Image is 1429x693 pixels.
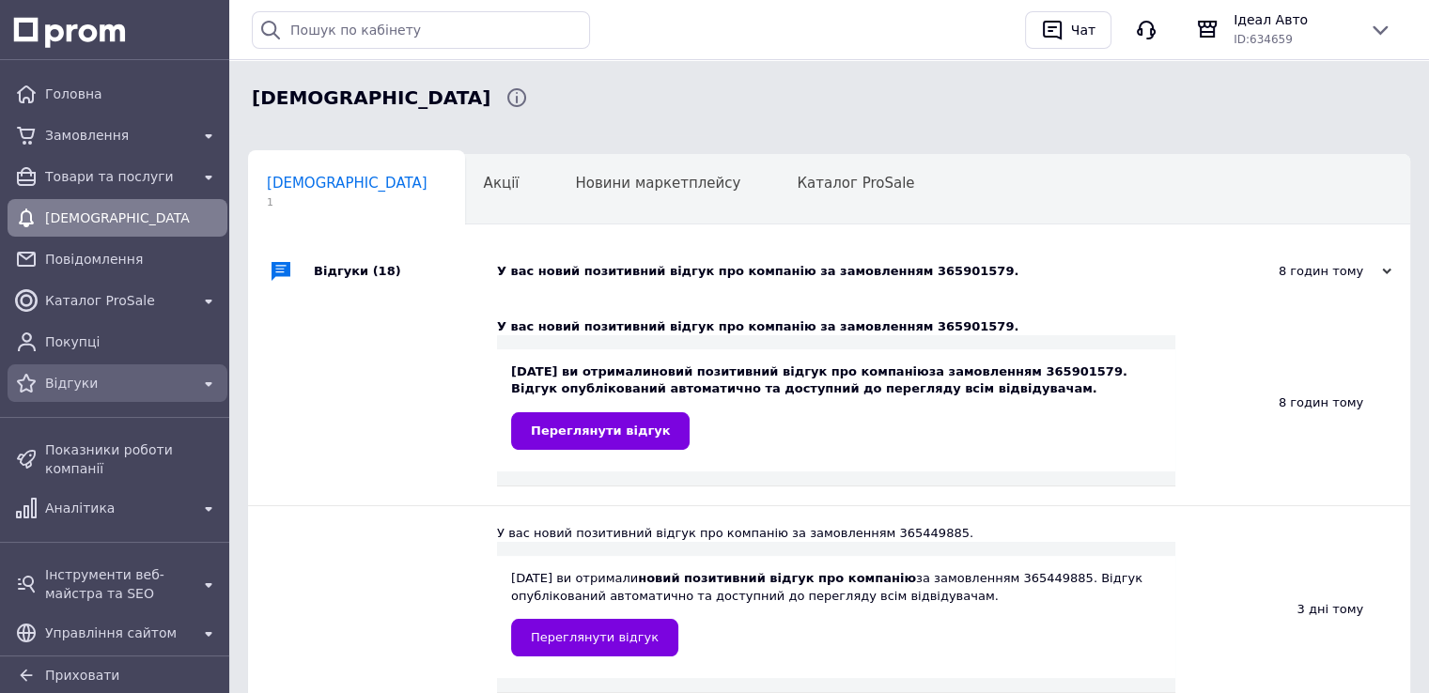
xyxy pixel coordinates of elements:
[314,243,497,300] div: Відгуки
[1204,263,1391,280] div: 8 годин тому
[45,624,190,642] span: Управління сайтом
[1025,11,1111,49] button: Чат
[1067,16,1099,44] div: Чат
[45,167,190,186] span: Товари та послуги
[511,570,1161,655] div: [DATE] ви отримали за замовленням 365449885. Відгук опублікований автоматично та доступний до пер...
[45,374,190,393] span: Відгуки
[45,250,220,269] span: Повідомлення
[45,565,190,603] span: Інструменти веб-майстра та SEO
[531,630,659,644] span: Переглянути відгук
[638,571,916,585] b: новий позитивний відгук про компанію
[484,175,520,192] span: Акції
[45,85,220,103] span: Головна
[797,175,914,192] span: Каталог ProSale
[1234,10,1354,29] span: Ідеал Авто
[373,264,401,278] span: (18)
[511,619,678,656] a: Переглянути відгук
[497,318,1175,335] div: У вас новий позитивний відгук про компанію за замовленням 365901579.
[267,175,427,192] span: [DEMOGRAPHIC_DATA]
[267,195,427,209] span: 1
[252,85,490,112] span: Сповіщення
[497,525,1175,542] div: У вас новий позитивний відгук про компанію за замовленням 365449885.
[45,499,190,517] span: Аналітика
[1234,33,1293,46] span: ID: 634659
[45,126,190,145] span: Замовлення
[45,291,190,310] span: Каталог ProSale
[45,332,220,351] span: Покупці
[497,263,1204,280] div: У вас новий позитивний відгук про компанію за замовленням 365901579.
[651,364,929,378] b: новий позитивний відгук про компанію
[511,363,1161,449] div: [DATE] ви отримали за замовленням 365901579. Відгук опублікований автоматично та доступний до пер...
[575,175,740,192] span: Новини маркетплейсу
[531,423,670,438] span: Переглянути відгук
[45,668,119,683] span: Приховати
[45,440,220,478] span: Показники роботи компанії
[511,412,690,450] a: Переглянути відгук
[1175,300,1410,505] div: 8 годин тому
[45,208,190,227] span: [DEMOGRAPHIC_DATA]
[252,11,590,49] input: Пошук по кабінету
